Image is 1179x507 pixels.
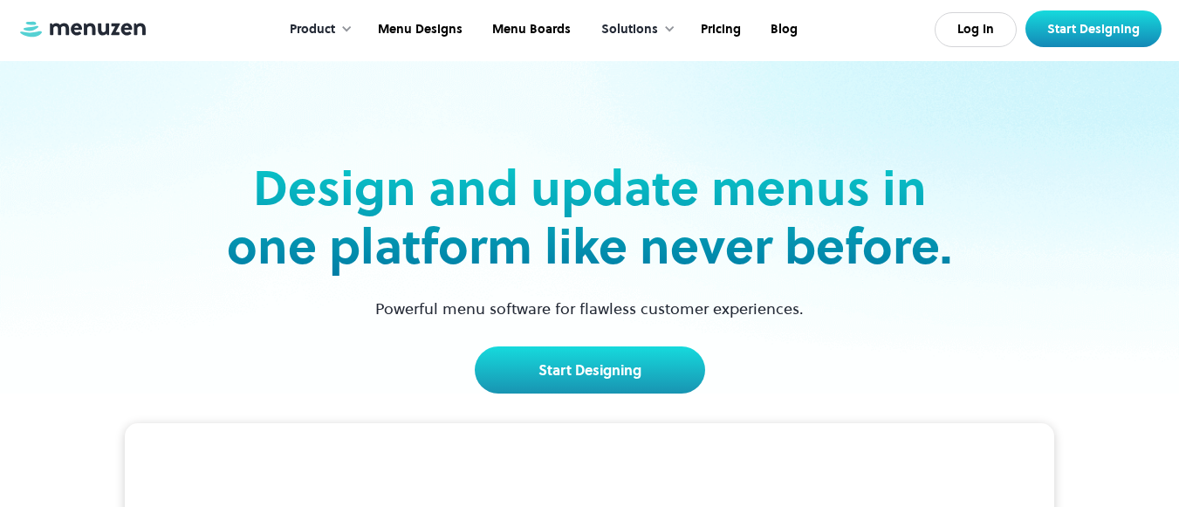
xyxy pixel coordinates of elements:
[754,3,811,57] a: Blog
[353,297,826,320] p: Powerful menu software for flawless customer experiences.
[272,3,361,57] div: Product
[361,3,476,57] a: Menu Designs
[476,3,584,57] a: Menu Boards
[222,159,958,276] h2: Design and update menus in one platform like never before.
[684,3,754,57] a: Pricing
[290,20,335,39] div: Product
[935,12,1017,47] a: Log In
[584,3,684,57] div: Solutions
[1025,10,1162,47] a: Start Designing
[601,20,658,39] div: Solutions
[475,346,705,394] a: Start Designing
